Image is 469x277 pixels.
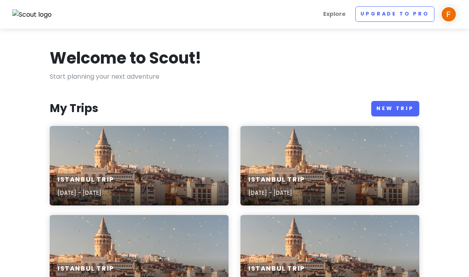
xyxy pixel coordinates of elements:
p: Start planning your next adventure [50,72,419,82]
h6: Istanbul Trip [58,265,114,273]
h6: Istanbul Trip [58,176,114,184]
a: Upgrade to Pro [355,6,434,22]
h6: Istanbul Trip [248,176,305,184]
h3: My Trips [50,101,98,116]
a: Explore [320,6,349,22]
p: [DATE] - [DATE] [248,188,305,197]
h6: Istanbul Trip [248,265,305,273]
h1: Welcome to Scout! [50,48,202,68]
p: [DATE] - [DATE] [58,188,114,197]
img: User profile [441,6,457,22]
a: aerial view of buildings and flying birdsIstanbul Trip[DATE] - [DATE] [240,126,419,205]
a: New Trip [371,101,419,116]
img: Scout logo [12,10,52,20]
a: aerial view of buildings and flying birdsIstanbul Trip[DATE] - [DATE] [50,126,229,205]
